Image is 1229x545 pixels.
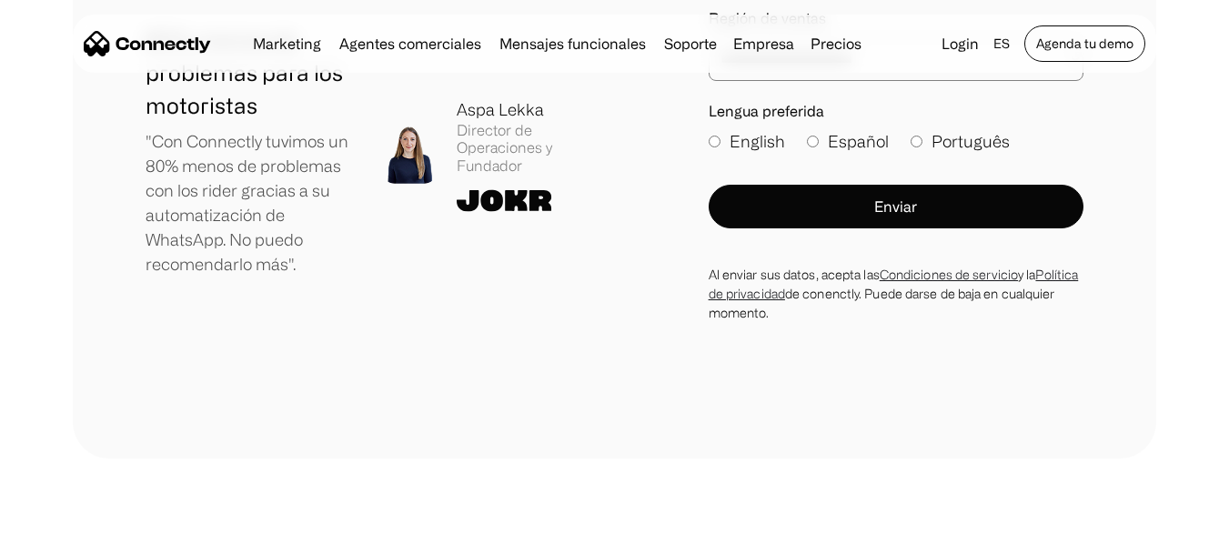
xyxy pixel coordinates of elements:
input: English [709,136,720,147]
a: Login [934,31,986,56]
a: Marketing [246,36,328,51]
label: Lengua preferida [709,103,1083,120]
aside: Language selected: Español [18,511,109,539]
input: Português [911,136,922,147]
label: Español [807,129,889,154]
a: home [84,30,211,57]
label: English [709,129,785,154]
ul: Language list [36,513,109,539]
div: Al enviar sus datos, acepta las y la de conenctly. Puede darse de baja en cualquier momento. [709,265,1083,322]
a: Precios [803,36,869,51]
a: Mensajes funcionales [492,36,653,51]
button: Enviar [709,185,1083,228]
div: es [986,31,1021,56]
a: Política de privacidad [709,267,1079,300]
input: Español [807,136,819,147]
a: Soporte [657,36,724,51]
div: es [993,31,1010,56]
div: Aspa Lekka [457,97,614,122]
div: Director de Operaciones y Fundador [457,122,614,175]
a: Condiciones de servicio [880,267,1018,281]
a: Agentes comerciales [332,36,489,51]
p: "Con Connectly tuvimos un 80% menos de problemas con los rider gracias a su automatización de Wha... [146,129,351,277]
label: Português [911,129,1010,154]
div: Empresa [733,31,794,56]
a: Agenda tu demo [1024,25,1145,62]
div: Empresa [728,31,800,56]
